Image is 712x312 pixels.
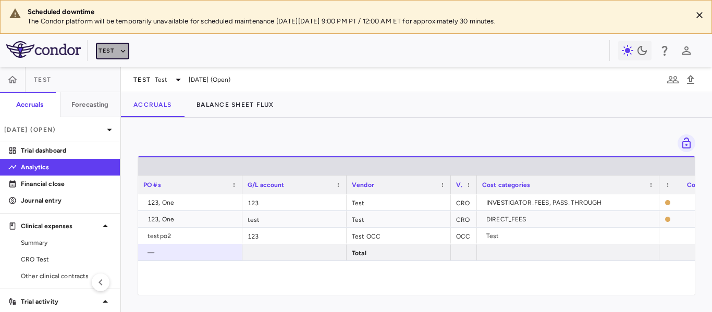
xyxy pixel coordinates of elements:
p: Trial dashboard [21,146,112,155]
div: DIRECT_FEES [486,211,654,228]
p: Trial activity [21,297,99,306]
img: logo-full-SnFGN8VE.png [6,41,81,58]
span: CRO Test [21,255,112,264]
span: Vendor [352,181,374,189]
div: — [148,244,237,261]
div: 123 [242,194,347,210]
div: 123, One [148,211,237,228]
span: Test [133,76,151,84]
div: testpo2 [148,228,237,244]
button: Close [692,7,707,23]
span: Lock grid [673,134,695,152]
h6: Forecasting [71,100,109,109]
button: Balance Sheet Flux [184,92,287,117]
button: Test [96,43,129,59]
div: test [242,211,347,227]
span: Summary [21,238,112,247]
div: Test [347,194,451,210]
div: 123 [242,228,347,244]
span: Other clinical contracts [21,271,112,281]
p: [DATE] (Open) [4,125,103,134]
div: Test [347,211,451,227]
div: CRO [451,194,477,210]
div: Test OCC [347,228,451,244]
span: [DATE] (Open) [189,75,231,84]
div: OCC [451,228,477,244]
div: Scheduled downtime [28,7,683,17]
span: PO #s [143,181,161,189]
div: INVESTIGATOR_FEES, PASS_THROUGH [486,194,654,211]
p: Analytics [21,163,112,172]
p: Journal entry [21,196,112,205]
span: Test [155,75,168,84]
button: Accruals [121,92,184,117]
div: Test [486,228,654,244]
span: Cost categories [482,181,530,189]
div: 123, One [148,194,237,211]
p: The Condor platform will be temporarily unavailable for scheduled maintenance [DATE][DATE] 9:00 P... [28,17,683,26]
div: Total [347,244,451,260]
h6: Accruals [16,100,43,109]
span: Test [34,76,51,84]
p: Clinical expenses [21,221,99,231]
span: G/L account [248,181,285,189]
span: Vendor type [456,181,462,189]
div: CRO [451,211,477,227]
p: Financial close [21,179,112,189]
